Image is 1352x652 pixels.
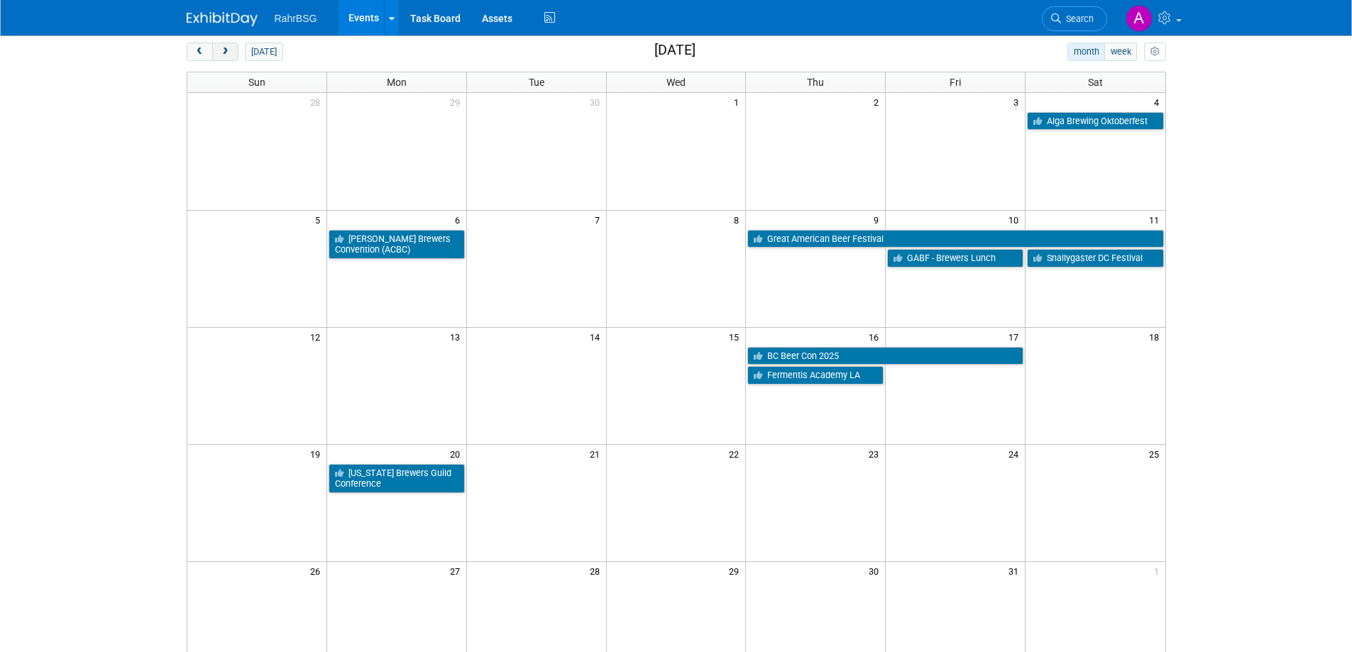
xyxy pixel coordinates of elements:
[454,211,466,228] span: 6
[309,562,326,580] span: 26
[329,230,465,259] a: [PERSON_NAME] Brewers Convention (ACBC)
[732,211,745,228] span: 8
[807,77,824,88] span: Thu
[1007,211,1025,228] span: 10
[588,562,606,580] span: 28
[1007,445,1025,463] span: 24
[187,43,213,61] button: prev
[387,77,407,88] span: Mon
[1148,211,1165,228] span: 11
[1007,562,1025,580] span: 31
[309,445,326,463] span: 19
[1150,48,1160,57] i: Personalize Calendar
[212,43,238,61] button: next
[872,93,885,111] span: 2
[732,93,745,111] span: 1
[1153,562,1165,580] span: 1
[666,77,686,88] span: Wed
[329,464,465,493] a: [US_STATE] Brewers Guild Conference
[275,13,317,24] span: RahrBSG
[314,211,326,228] span: 5
[747,230,1163,248] a: Great American Beer Festival
[867,562,885,580] span: 30
[187,12,258,26] img: ExhibitDay
[1012,93,1025,111] span: 3
[449,328,466,346] span: 13
[1148,445,1165,463] span: 25
[727,445,745,463] span: 22
[1067,43,1105,61] button: month
[654,43,696,58] h2: [DATE]
[245,43,282,61] button: [DATE]
[309,93,326,111] span: 28
[449,445,466,463] span: 20
[867,445,885,463] span: 23
[887,249,1023,267] a: GABF - Brewers Lunch
[309,328,326,346] span: 12
[950,77,961,88] span: Fri
[1027,112,1163,131] a: Alga Brewing Oktoberfest
[449,562,466,580] span: 27
[593,211,606,228] span: 7
[1153,93,1165,111] span: 4
[1144,43,1165,61] button: myCustomButton
[1042,6,1107,31] a: Search
[1104,43,1137,61] button: week
[727,328,745,346] span: 15
[588,328,606,346] span: 14
[529,77,544,88] span: Tue
[872,211,885,228] span: 9
[1027,249,1163,267] a: Snallygaster DC Festival
[588,93,606,111] span: 30
[867,328,885,346] span: 16
[1088,77,1103,88] span: Sat
[248,77,265,88] span: Sun
[747,347,1023,365] a: BC Beer Con 2025
[588,445,606,463] span: 21
[1126,5,1153,32] img: Anna-Lisa Brewer
[1061,13,1094,24] span: Search
[727,562,745,580] span: 29
[747,366,884,385] a: Fermentis Academy LA
[1007,328,1025,346] span: 17
[1148,328,1165,346] span: 18
[449,93,466,111] span: 29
